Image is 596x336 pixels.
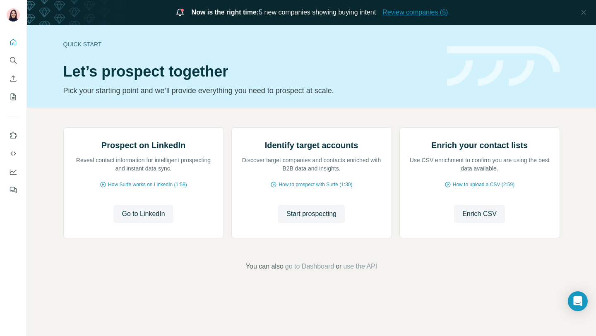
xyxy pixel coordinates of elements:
[462,209,497,219] span: Enrich CSV
[63,63,437,80] h1: Let’s prospect together
[286,209,336,219] span: Start prospecting
[265,139,358,151] h2: Identify target accounts
[447,46,560,86] img: banner
[122,209,165,219] span: Go to LinkedIn
[113,205,173,223] button: Go to LinkedIn
[278,205,345,223] button: Start prospecting
[285,262,334,271] button: go to Dashboard
[101,139,185,151] h2: Prospect on LinkedIn
[431,139,528,151] h2: Enrich your contact lists
[7,146,20,161] button: Use Surfe API
[336,262,341,271] span: or
[454,205,505,223] button: Enrich CSV
[7,89,20,104] button: My lists
[72,156,215,173] p: Reveal contact information for intelligent prospecting and instant data sync.
[7,35,20,50] button: Quick start
[108,181,187,188] span: How Surfe works on LinkedIn (1:58)
[7,53,20,68] button: Search
[408,156,551,173] p: Use CSV enrichment to confirm you are using the best data available.
[453,181,514,188] span: How to upload a CSV (2:59)
[63,85,437,96] p: Pick your starting point and we’ll provide everything you need to prospect at scale.
[240,156,383,173] p: Discover target companies and contacts enriched with B2B data and insights.
[7,71,20,86] button: Enrich CSV
[192,9,259,16] span: Now is the right time:
[246,262,284,271] span: You can also
[63,40,437,48] div: Quick start
[343,262,377,271] button: use the API
[7,128,20,143] button: Use Surfe on LinkedIn
[279,181,352,188] span: How to prospect with Surfe (1:30)
[568,291,588,311] div: Open Intercom Messenger
[7,8,20,22] img: Avatar
[192,7,376,17] span: 5 new companies showing buying intent
[382,7,448,17] button: Review companies (5)
[7,164,20,179] button: Dashboard
[7,182,20,197] button: Feedback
